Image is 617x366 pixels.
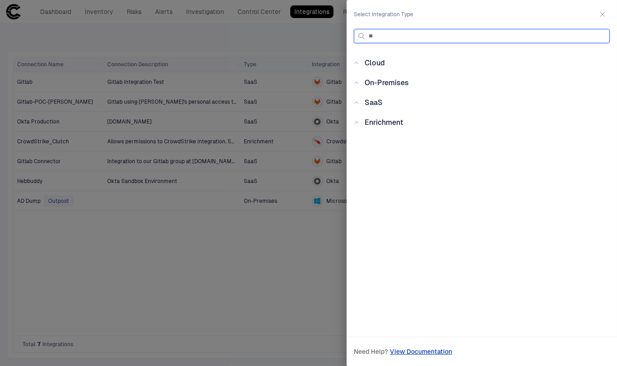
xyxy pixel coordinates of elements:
[390,346,452,357] a: View Documentation
[354,78,610,88] div: On-Premises
[354,348,388,356] span: Need Help?
[390,348,452,355] span: View Documentation
[365,118,403,127] span: Enrichment
[354,58,610,69] div: Cloud
[354,11,413,18] span: Select Integration Type
[354,97,610,108] div: SaaS
[354,117,610,128] div: Enrichment
[365,78,409,87] span: On-Premises
[365,59,385,67] span: Cloud
[365,98,383,107] span: SaaS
